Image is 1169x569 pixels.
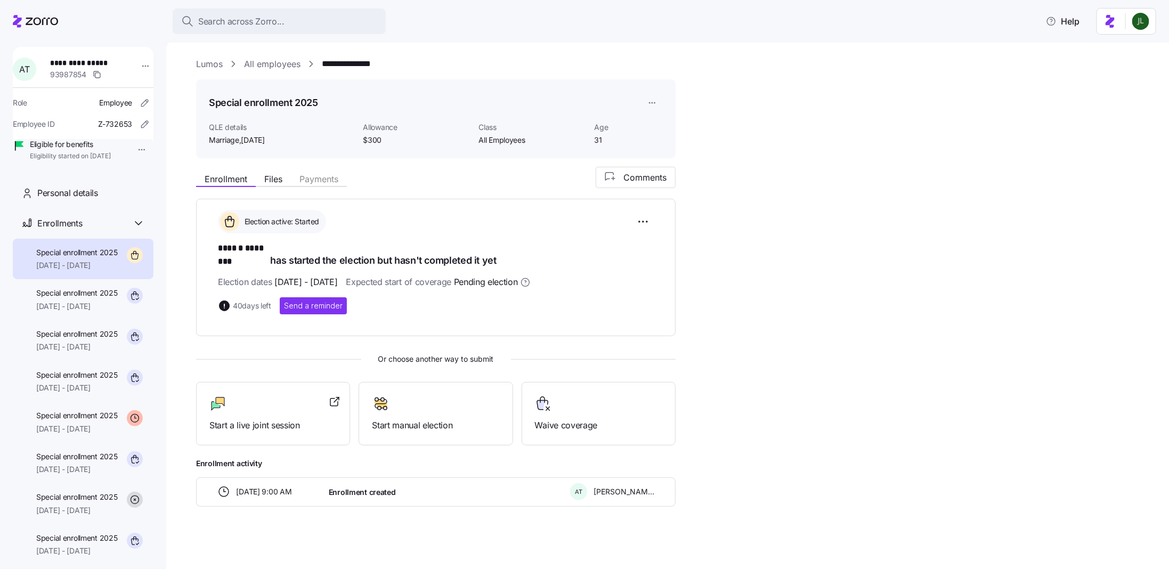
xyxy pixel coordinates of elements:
span: Pending election [454,275,518,289]
span: [DATE] - [DATE] [274,275,337,289]
span: Or choose another way to submit [196,353,676,365]
span: [DATE] - [DATE] [36,301,118,312]
span: [DATE] - [DATE] [36,424,118,434]
a: All employees [244,58,301,71]
span: Expected start of coverage [346,275,530,289]
span: Enrollments [37,217,82,230]
span: [DATE] - [DATE] [36,505,118,516]
span: Special enrollment 2025 [36,288,118,298]
span: [PERSON_NAME] [594,486,654,497]
span: [DATE] - [DATE] [36,383,118,393]
span: Age [594,122,663,133]
span: Special enrollment 2025 [36,247,118,258]
span: Role [13,97,27,108]
span: 93987854 [50,69,86,80]
span: Employee ID [13,119,55,129]
span: Special enrollment 2025 [36,370,118,380]
span: Enrollment [205,175,247,183]
span: Allowance [363,122,470,133]
span: $300 [363,135,470,145]
span: Special enrollment 2025 [36,451,118,462]
span: Election active: Started [241,216,319,227]
span: [DATE] - [DATE] [36,464,118,475]
span: [DATE] 9:00 AM [237,486,292,497]
span: Comments [623,171,667,184]
span: Eligible for benefits [30,139,111,150]
h1: Special enrollment 2025 [209,96,318,109]
img: d9b9d5af0451fe2f8c405234d2cf2198 [1132,13,1149,30]
span: Special enrollment 2025 [36,329,118,339]
span: Send a reminder [284,300,343,311]
span: Files [264,175,282,183]
span: Special enrollment 2025 [36,410,118,421]
button: Send a reminder [280,297,347,314]
span: Enrollment activity [196,458,676,469]
button: Help [1037,11,1088,32]
span: Eligibility started on [DATE] [30,152,111,161]
button: Search across Zorro... [173,9,386,34]
span: [DATE] [241,135,265,145]
span: [DATE] - [DATE] [36,260,118,271]
span: A T [575,489,582,495]
span: 40 days left [233,300,271,311]
span: Search across Zorro... [198,15,285,28]
button: Comments [596,167,676,188]
span: All Employees [478,135,586,145]
span: Class [478,122,586,133]
span: Start a live joint session [209,419,337,432]
span: [DATE] - [DATE] [36,342,118,352]
span: QLE details [209,122,354,133]
span: 31 [594,135,663,145]
span: Special enrollment 2025 [36,492,118,502]
a: Lumos [196,58,223,71]
span: A T [19,65,29,74]
span: [DATE] - [DATE] [36,546,118,556]
span: Help [1046,15,1079,28]
span: Z-732653 [98,119,132,129]
span: Marriage , [209,135,265,145]
span: Election dates [218,275,337,289]
span: Employee [99,97,132,108]
h1: has started the election but hasn't completed it yet [218,242,654,267]
span: Special enrollment 2025 [36,533,118,543]
span: Personal details [37,186,98,200]
span: Enrollment created [329,487,396,498]
span: Start manual election [372,419,499,432]
span: Payments [299,175,338,183]
span: Waive coverage [535,419,662,432]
